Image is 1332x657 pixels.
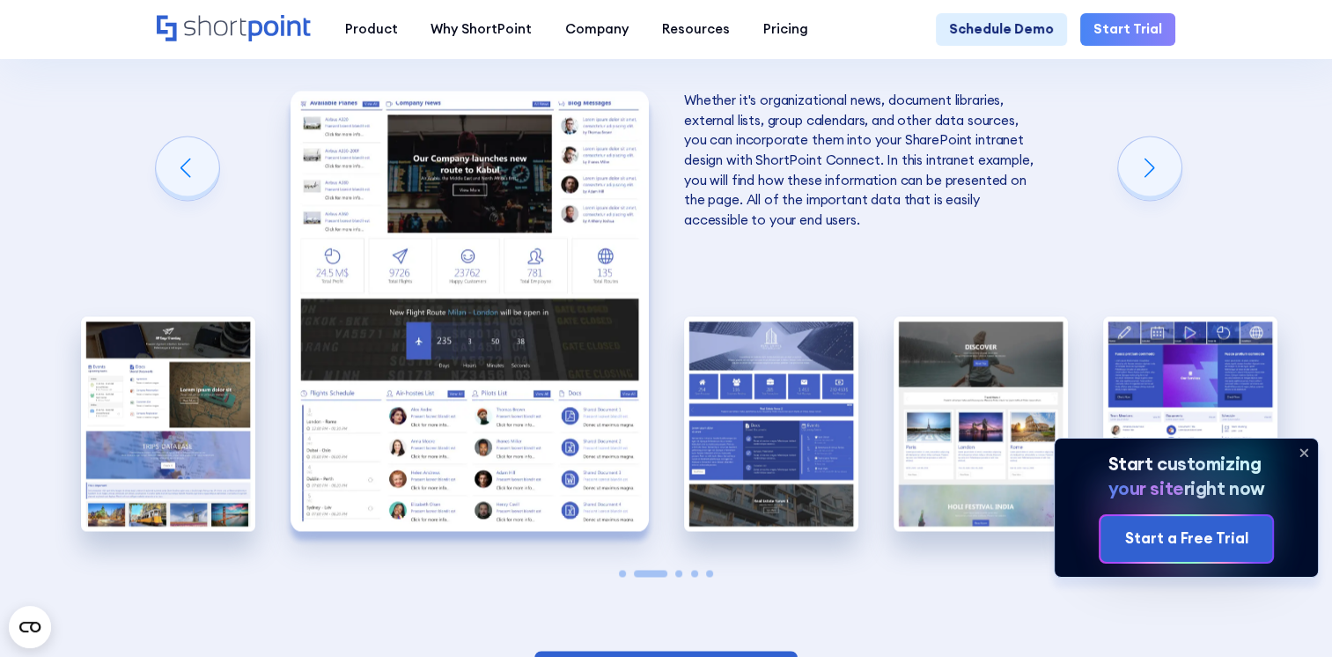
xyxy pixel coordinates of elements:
[157,15,312,43] a: Home
[1103,316,1277,530] div: 5 / 5
[706,570,713,577] span: Go to slide 5
[684,316,858,530] img: Internal SharePoint site example for company policy
[328,13,415,47] a: Product
[894,316,1068,530] img: SharePoint Communication site example for news
[565,19,629,40] div: Company
[936,13,1067,47] a: Schedule Demo
[763,19,808,40] div: Pricing
[684,316,858,530] div: 3 / 5
[291,91,649,531] img: HR SharePoint site example for Homepage
[548,13,645,47] a: Company
[691,570,698,577] span: Go to slide 4
[1244,572,1332,657] iframe: Chat Widget
[1100,516,1271,563] a: Start a Free Trial
[675,570,682,577] span: Go to slide 3
[414,13,548,47] a: Why ShortPoint
[291,91,649,531] div: 2 / 5
[1103,316,1277,530] img: HR SharePoint site example for documents
[662,19,730,40] div: Resources
[156,137,219,200] div: Previous slide
[81,316,255,530] img: Best SharePoint Intranet Site Designs
[747,13,825,47] a: Pricing
[634,570,667,577] span: Go to slide 2
[81,316,255,530] div: 1 / 5
[619,570,626,577] span: Go to slide 1
[1125,528,1248,550] div: Start a Free Trial
[894,316,1068,530] div: 4 / 5
[9,606,51,648] button: Open CMP widget
[344,19,397,40] div: Product
[645,13,747,47] a: Resources
[1080,13,1175,47] a: Start Trial
[684,91,1042,231] p: Whether it's organizational news, document libraries, external lists, group calendars, and other ...
[431,19,532,40] div: Why ShortPoint
[1118,137,1181,200] div: Next slide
